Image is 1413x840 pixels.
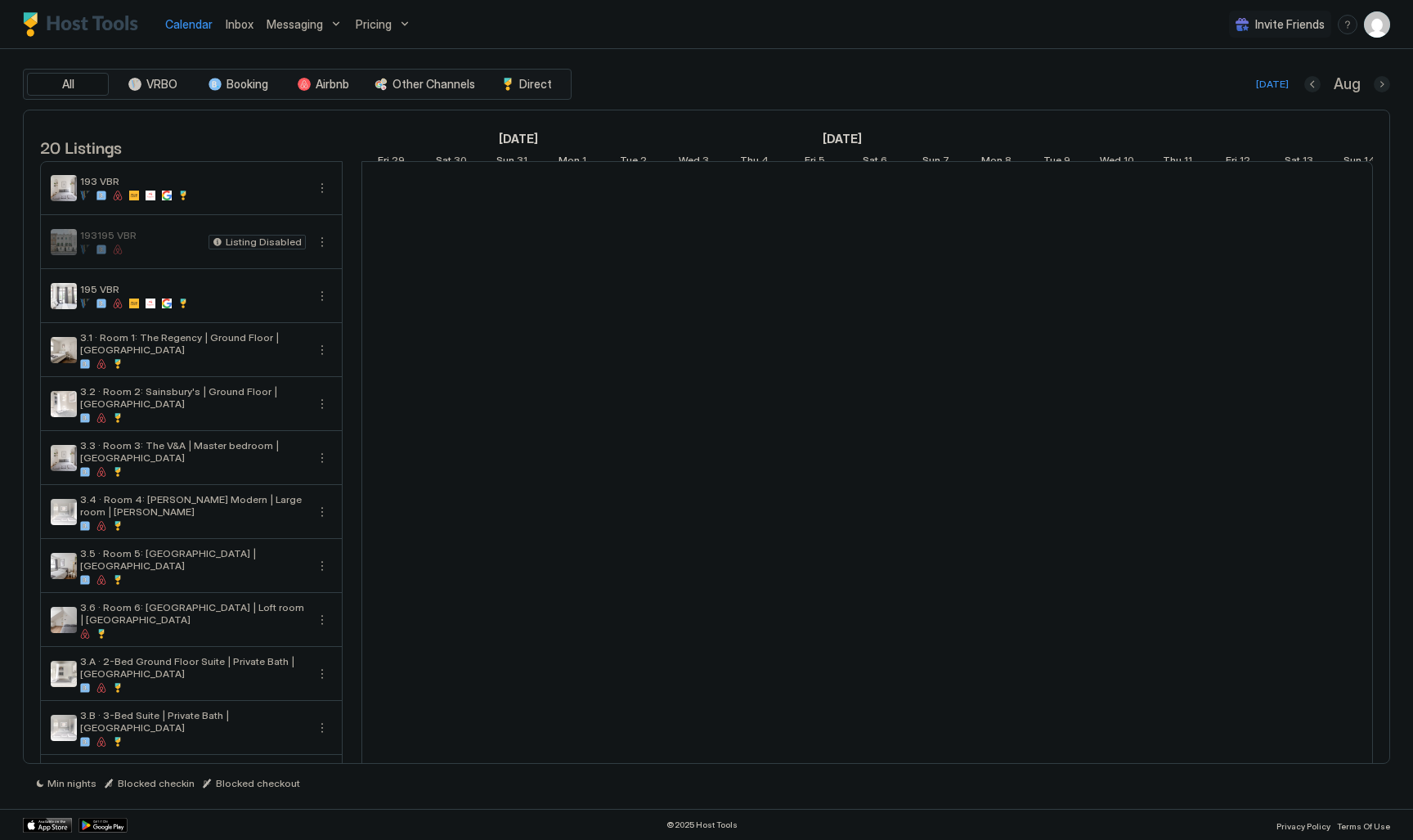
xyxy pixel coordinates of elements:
button: More options [312,232,332,252]
button: Other Channels [367,73,482,96]
div: listing image [51,499,77,525]
span: 3 [702,154,709,171]
span: Booking [227,77,268,92]
span: Sun [922,154,940,171]
a: Google Play Store [78,818,128,833]
span: 11 [1184,154,1192,171]
div: listing image [51,337,77,363]
span: 29 [392,154,405,171]
span: VRBO [146,77,177,92]
div: menu [1338,15,1357,34]
span: 14 [1364,154,1375,171]
div: listing image [51,553,77,579]
div: menu [312,610,332,630]
span: Messaging [267,17,323,32]
span: 193 VBR [80,175,306,187]
a: Host Tools Logo [23,12,146,37]
span: 13 [1303,154,1313,171]
span: 30 [454,154,467,171]
span: Privacy Policy [1276,821,1330,831]
span: Terms Of Use [1337,821,1390,831]
span: 3.5 · Room 5: [GEOGRAPHIC_DATA] | [GEOGRAPHIC_DATA] [80,547,306,572]
div: menu [312,286,332,306]
div: listing image [51,391,77,417]
div: menu [312,232,332,252]
div: User profile [1364,11,1390,38]
a: September 8, 2025 [977,150,1016,174]
span: Min nights [47,777,96,789]
div: tab-group [23,69,572,100]
span: Blocked checkout [216,777,300,789]
button: More options [312,610,332,630]
a: Inbox [226,16,253,33]
span: Calendar [165,17,213,31]
span: Aug [1334,75,1361,94]
span: Wed [679,154,700,171]
a: August 31, 2025 [492,150,532,174]
span: Fri [378,154,389,171]
button: More options [312,394,332,414]
span: Inbox [226,17,253,31]
span: 3.A · 2-Bed Ground Floor Suite | Private Bath | [GEOGRAPHIC_DATA] [80,655,306,680]
button: More options [312,178,332,198]
button: Booking [197,73,279,96]
span: Sat [1285,154,1300,171]
span: 3.6 · Room 6: [GEOGRAPHIC_DATA] | Loft room | [GEOGRAPHIC_DATA] [80,601,306,626]
span: Wed [1100,154,1121,171]
div: App Store [23,818,72,833]
span: 6 [881,154,887,171]
span: Other Channels [392,77,475,92]
a: August 14, 2025 [495,127,542,150]
button: More options [312,718,332,738]
span: 2 [640,154,647,171]
a: Terms Of Use [1337,816,1390,833]
span: 7 [943,154,949,171]
span: 3.1 · Room 1: The Regency | Ground Floor | [GEOGRAPHIC_DATA] [80,331,306,356]
a: September 2, 2025 [616,150,651,174]
span: 20 Listings [40,134,122,159]
button: All [27,73,109,96]
span: Tue [1043,154,1061,171]
span: © 2025 Host Tools [666,820,738,830]
span: 31 [517,154,527,171]
a: August 30, 2025 [432,150,471,174]
div: menu [312,502,332,522]
button: [DATE] [1254,74,1291,94]
span: Thu [740,154,759,171]
div: listing image [51,715,77,741]
button: Next month [1374,76,1390,92]
a: September 5, 2025 [801,150,829,174]
a: September 3, 2025 [675,150,713,174]
span: Thu [1163,154,1182,171]
span: 8 [1005,154,1012,171]
span: 195 VBR [80,283,306,295]
a: September 4, 2025 [736,150,773,174]
span: Airbnb [316,77,349,92]
span: 3.3 · Room 3: The V&A | Master bedroom | [GEOGRAPHIC_DATA] [80,439,306,464]
span: 3.2 · Room 2: Sainsbury's | Ground Floor | [GEOGRAPHIC_DATA] [80,385,306,410]
div: listing image [51,445,77,471]
button: More options [312,664,332,684]
div: menu [312,340,332,360]
span: 3.4 · Room 4: [PERSON_NAME] Modern | Large room | [PERSON_NAME] [80,493,306,518]
span: Fri [1226,154,1237,171]
div: menu [312,178,332,198]
a: Calendar [165,16,213,33]
button: More options [312,448,332,468]
a: September 13, 2025 [1281,150,1317,174]
span: 193195 VBR [80,229,202,241]
span: Sun [1343,154,1361,171]
a: September 10, 2025 [1096,150,1138,174]
div: listing image [51,607,77,633]
span: 5 [819,154,825,171]
button: Previous month [1304,76,1321,92]
a: September 1, 2025 [554,150,590,174]
span: Mon [981,154,1003,171]
button: More options [312,340,332,360]
div: menu [312,448,332,468]
a: September 7, 2025 [918,150,953,174]
a: September 6, 2025 [859,150,891,174]
div: menu [312,718,332,738]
